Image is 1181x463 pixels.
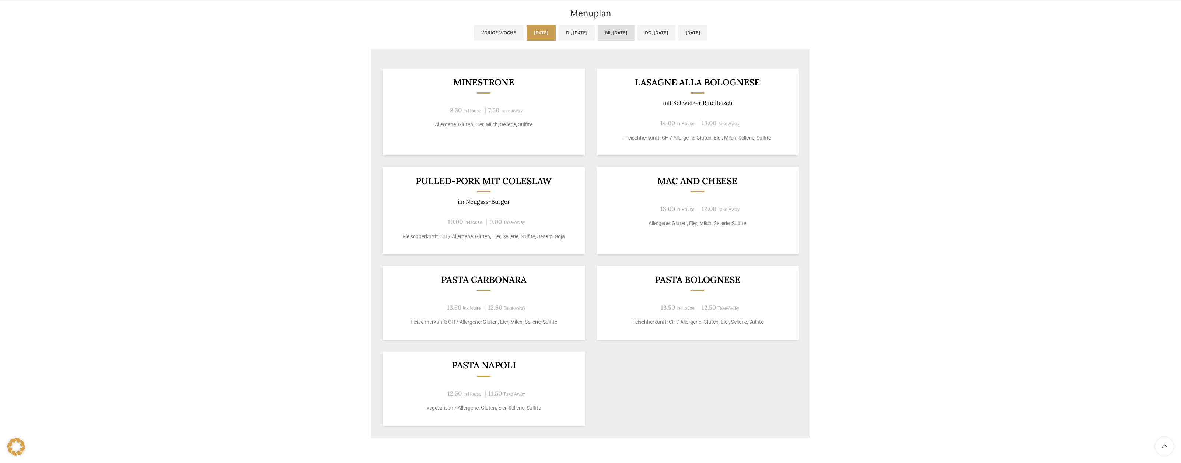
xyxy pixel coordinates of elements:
span: 13.00 [702,119,716,127]
span: Take-Away [503,392,525,397]
span: In-House [677,207,695,212]
span: 10.00 [448,218,463,226]
h3: Pasta Napoli [392,361,576,370]
h3: Mac and Cheese [605,176,789,186]
a: Scroll to top button [1155,437,1174,456]
span: Take-Away [718,207,740,212]
a: [DATE] [527,25,556,41]
h3: Pasta Carbonara [392,275,576,284]
span: 14.00 [660,119,675,127]
span: In-House [463,392,481,397]
span: 11.50 [488,389,502,397]
span: 12.50 [488,304,502,312]
span: 13.50 [447,304,461,312]
p: vegetarisch / Allergene: Gluten, Eier, Sellerie, Sulfite [392,404,576,412]
span: 12.00 [702,205,716,213]
span: 13.00 [660,205,675,213]
p: im Neugass-Burger [392,198,576,205]
p: Fleischherkunft: CH / Allergene: Gluten, Eier, Sellerie, Sulfite [605,318,789,326]
span: Take-Away [503,220,525,225]
span: Take-Away [718,121,740,126]
p: Fleischherkunft: CH / Allergene: Gluten, Eier, Milch, Sellerie, Sulfite [605,134,789,142]
span: Take-Away [504,306,525,311]
span: 12.50 [702,304,716,312]
span: 12.50 [447,389,462,397]
span: 7.50 [488,106,499,114]
p: Allergene: Gluten, Eier, Milch, Sellerie, Sulfite [605,220,789,227]
span: In-House [677,306,695,311]
h3: Minestrone [392,78,576,87]
h2: Menuplan [371,9,810,18]
p: Allergene: Gluten, Eier, Milch, Sellerie, Sulfite [392,121,576,129]
span: Take-Away [717,306,739,311]
a: [DATE] [678,25,707,41]
a: Vorige Woche [474,25,524,41]
p: Fleischherkunft: CH / Allergene: Gluten, Eier, Sellerie, Sulfite, Sesam, Soja [392,233,576,241]
span: In-House [463,108,481,113]
h3: Pulled-Pork mit Coleslaw [392,176,576,186]
span: Take-Away [501,108,523,113]
span: 8.30 [450,106,462,114]
p: mit Schweizer Rindfleisch [605,99,789,106]
span: In-House [677,121,695,126]
a: Di, [DATE] [559,25,595,41]
span: 13.50 [661,304,675,312]
span: In-House [464,220,482,225]
a: Mi, [DATE] [598,25,635,41]
span: In-House [463,306,481,311]
p: Fleischherkunft: CH / Allergene: Gluten, Eier, Milch, Sellerie, Sulfite [392,318,576,326]
h3: LASAGNE ALLA BOLOGNESE [605,78,789,87]
h3: Pasta Bolognese [605,275,789,284]
a: Do, [DATE] [637,25,675,41]
span: 9.00 [489,218,502,226]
